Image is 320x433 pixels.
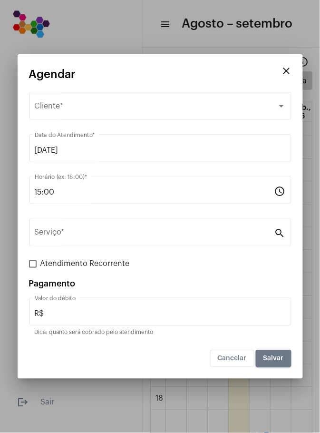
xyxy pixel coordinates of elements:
[35,310,286,318] input: Valor
[218,355,247,362] span: Cancelar
[35,104,277,112] span: Selecione o Cliente
[35,330,154,336] mat-hint: Dica: quanto será cobrado pelo atendimento
[35,188,274,197] input: Horário
[35,230,274,239] input: Pesquisar serviço
[29,280,76,288] span: Pagamento
[263,355,284,362] span: Salvar
[29,68,76,80] span: Agendar
[256,350,291,367] button: Salvar
[281,65,292,77] mat-icon: close
[274,227,286,239] mat-icon: search
[40,258,130,270] span: Atendimento Recorrente
[210,350,254,367] button: Cancelar
[274,185,286,197] mat-icon: schedule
